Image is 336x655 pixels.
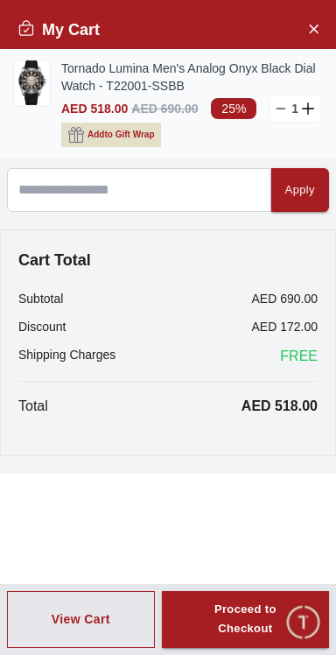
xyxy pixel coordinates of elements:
[241,396,318,417] p: AED 518.00
[87,126,154,144] span: Add to Gift Wrap
[77,495,288,518] span: Chat with us now
[61,60,322,95] a: Tornado Lumina Men's Analog Onyx Black Dial Watch - T22001-SSBB
[61,102,128,116] span: AED 518.00
[18,396,48,417] p: Total
[252,318,318,335] p: AED 172.00
[193,600,297,640] div: Proceed to Checkout
[17,337,318,404] div: Timehousecompany
[18,346,115,367] p: Shipping Charges
[280,346,318,367] span: FREE
[17,471,318,541] div: Chat with us now
[17,18,100,42] h2: My Cart
[211,98,256,119] span: 25%
[288,100,302,117] p: 1
[17,412,318,449] div: Find your dream watch—experts ready to assist!
[18,290,63,307] p: Subtotal
[19,18,53,53] img: Company logo
[131,102,198,116] span: AED 690.00
[284,603,323,642] div: Chat Widget
[7,591,155,649] button: View Cart
[210,632,290,646] span: Conversation
[252,290,318,307] p: AED 690.00
[285,180,315,201] div: Apply
[15,60,50,105] img: ...
[52,610,110,628] div: View Cart
[61,123,161,147] button: Addto Gift Wrap
[271,168,329,212] button: Apply
[166,594,334,652] div: Conversation
[18,248,318,272] h4: Cart Total
[2,594,163,652] div: Home
[299,14,327,42] button: Close Account
[162,591,329,649] button: Proceed to Checkout
[18,318,66,335] p: Discount
[283,18,318,53] em: Minimize
[64,632,100,646] span: Home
